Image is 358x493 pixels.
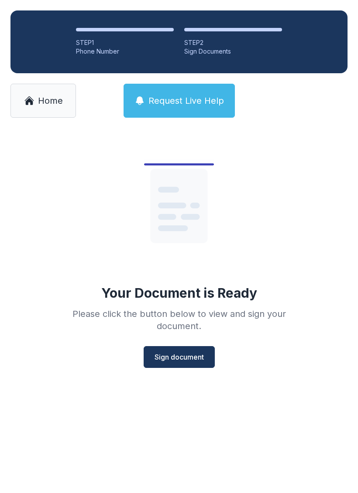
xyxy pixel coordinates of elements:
span: Sign document [155,352,204,362]
div: Sign Documents [184,47,282,56]
div: STEP 1 [76,38,174,47]
div: Please click the button below to view and sign your document. [53,308,305,332]
div: Your Document is Ready [101,285,257,301]
div: STEP 2 [184,38,282,47]
span: Home [38,95,63,107]
div: Phone Number [76,47,174,56]
span: Request Live Help [148,95,224,107]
